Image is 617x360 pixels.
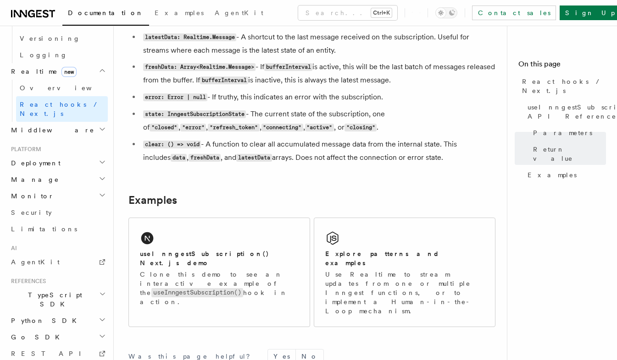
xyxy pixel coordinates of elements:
[529,141,606,167] a: Return value
[261,124,303,131] code: "connecting"
[7,188,108,204] button: Monitor
[155,9,204,16] span: Examples
[7,221,108,237] a: Limitations
[140,108,495,134] li: - The current state of the subscription, one of , , , , , or .
[7,333,65,342] span: Go SDK
[7,278,46,285] span: References
[7,158,61,168] span: Deployment
[533,145,606,163] span: Return value
[16,30,108,47] a: Versioning
[7,146,41,153] span: Platform
[314,218,495,327] a: Explore patterns and examplesUse Realtime to stream updates from one or multiple Inngest function...
[16,80,108,96] a: Overview
[200,76,248,84] code: bufferInterval
[140,270,299,306] p: Clone this demo to see an interactive example of the hook in action.
[20,35,80,42] span: Versioning
[150,124,178,131] code: "closed"
[140,60,495,87] li: - If is active, this will be the last batch of messages released from the buffer. If is inactive,...
[7,316,82,325] span: Python SDK
[7,204,108,221] a: Security
[16,47,108,63] a: Logging
[149,3,209,25] a: Examples
[140,91,495,104] li: - If truthy, this indicates an error with the subscription.
[7,287,108,312] button: TypeScript SDK
[345,124,377,131] code: "closing"
[524,167,606,183] a: Examples
[298,5,397,20] button: Search...Ctrl+K
[325,270,484,316] p: Use Realtime to stream updates from one or multiple Inngest functions, or to implement a Human-in...
[143,110,246,118] code: state: InngestSubscriptionState
[20,51,67,59] span: Logging
[20,84,114,92] span: Overview
[529,125,606,141] a: Parameters
[143,93,207,101] code: error: Error | null
[518,73,606,99] a: React hooks / Next.js
[7,175,59,184] span: Manage
[7,155,108,171] button: Deployment
[11,209,52,216] span: Security
[7,171,108,188] button: Manage
[62,3,149,26] a: Documentation
[236,154,272,162] code: latestData
[143,63,256,71] code: freshData: Array<Realtime.Message>
[215,9,263,16] span: AgentKit
[7,191,54,201] span: Monitor
[7,122,108,138] button: Middleware
[325,249,484,267] h2: Explore patterns and examples
[305,124,334,131] code: "active"
[151,288,243,297] code: useInngestSubscription()
[7,329,108,345] button: Go SDK
[20,101,101,117] span: React hooks / Next.js
[11,225,77,233] span: Limitations
[61,67,77,77] span: new
[7,254,108,270] a: AgentKit
[171,154,187,162] code: data
[7,125,94,135] span: Middleware
[11,350,89,357] span: REST API
[522,77,606,95] span: React hooks / Next.js
[435,7,457,18] button: Toggle dark mode
[16,96,108,122] a: React hooks / Next.js
[140,31,495,57] li: - A shortcut to the last message received on the subscription. Useful for streams where each mess...
[208,124,259,131] code: "refresh_token"
[7,312,108,329] button: Python SDK
[7,63,108,80] button: Realtimenew
[472,5,556,20] a: Contact sales
[128,218,310,327] a: useInngestSubscription() Next.js demoClone this demo to see an interactive example of theuseInnge...
[180,124,206,131] code: "error"
[143,33,236,41] code: latestData: Realtime.Message
[264,63,312,71] code: bufferInterval
[7,67,77,76] span: Realtime
[7,245,17,252] span: AI
[371,8,392,17] kbd: Ctrl+K
[7,290,99,309] span: TypeScript SDK
[528,170,577,180] span: Examples
[189,154,221,162] code: freshData
[209,3,269,25] a: AgentKit
[11,258,60,266] span: AgentKit
[68,9,144,16] span: Documentation
[533,128,592,137] span: Parameters
[518,59,606,73] h4: On this page
[140,249,299,267] h2: useInngestSubscription() Next.js demo
[524,99,606,125] a: useInngestSubscription() API Reference
[128,194,177,207] a: Examples
[143,141,201,148] code: clear: () => void
[7,80,108,122] div: Realtimenew
[140,138,495,164] li: - A function to clear all accumulated message data from the internal state. This includes , , and...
